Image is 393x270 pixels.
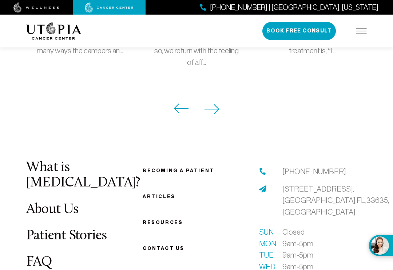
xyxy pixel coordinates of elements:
a: Resources [143,220,183,225]
span: Sun [259,226,274,238]
a: Patient Stories [26,229,107,243]
span: Tue [259,249,274,261]
a: [PHONE_NUMBER] | [GEOGRAPHIC_DATA], [US_STATE] [200,2,378,13]
a: Articles [143,194,175,199]
img: icon-hamburger [356,28,367,34]
span: [STREET_ADDRESS], [GEOGRAPHIC_DATA], FL, 33635, [GEOGRAPHIC_DATA] [282,185,389,216]
img: cancer center [85,3,134,13]
img: address [259,185,266,193]
img: wellness [13,3,59,13]
span: 9am-5pm [282,238,313,250]
a: About Us [26,202,78,217]
a: FAQ [26,255,52,269]
span: [PHONE_NUMBER] | [GEOGRAPHIC_DATA], [US_STATE] [210,2,378,13]
span: 9am-5pm [282,249,313,261]
a: What is [MEDICAL_DATA]? [26,161,140,190]
a: Becoming a patient [143,168,214,173]
span: Closed [282,226,305,238]
a: [STREET_ADDRESS],[GEOGRAPHIC_DATA],FL,33635,[GEOGRAPHIC_DATA] [282,183,389,218]
a: [PHONE_NUMBER] [282,166,346,177]
span: Mon [259,238,274,250]
img: phone [259,168,266,175]
span: Contact us [143,246,184,251]
button: Book Free Consult [262,22,336,40]
img: logo [26,22,81,40]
